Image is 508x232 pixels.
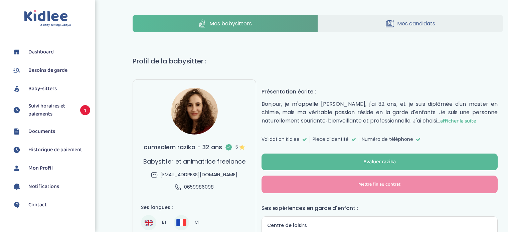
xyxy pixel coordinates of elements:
[362,136,413,143] span: Numéro de téléphone
[12,163,22,173] img: profil.svg
[12,182,90,192] a: Notifications
[80,105,90,115] span: 1
[12,200,90,210] a: Contact
[12,127,22,137] img: documents.svg
[12,47,22,57] img: dashboard.svg
[12,65,90,75] a: Besoins de garde
[267,222,492,229] h5: Centre de loisirs
[12,102,90,118] a: Suivi horaires et paiements 1
[262,136,300,143] span: Validation Kidlee
[12,84,90,94] a: Baby-sitters
[28,164,53,172] span: Mon Profil
[28,128,55,136] span: Documents
[12,105,22,115] img: suivihoraire.svg
[145,219,153,227] img: Anglais
[440,117,476,125] span: afficher la suite
[28,183,59,191] span: Notifications
[12,182,22,192] img: notification.svg
[262,100,498,125] p: Bonjour, je m'appelle [PERSON_NAME], j'ai 32 ans, et je suis diplômée d'un master en chimie, mais...
[143,157,245,166] p: Babysitter et animatrice freelance
[358,181,400,188] span: Mettre fin au contrat
[12,163,90,173] a: Mon Profil
[363,158,396,166] div: Evaluer razika
[141,204,248,211] h4: Ses langues :
[235,144,245,151] span: 5
[262,176,498,193] button: Mettre fin au contrat
[144,143,245,152] h3: oumsalem razika - 32 ans
[12,145,22,155] img: suivihoraire.svg
[133,15,318,32] a: Mes babysitters
[28,48,54,56] span: Dashboard
[313,136,349,143] span: Piece d'identité
[397,19,435,28] span: Mes candidats
[28,146,82,154] span: Historique de paiement
[171,88,218,135] img: avatar
[28,85,57,93] span: Baby-sitters
[12,65,22,75] img: besoin.svg
[262,204,498,212] h4: Ses expériences en garde d'enfant :
[209,19,252,28] span: Mes babysitters
[24,10,71,27] img: logo.svg
[28,201,47,209] span: Contact
[318,15,503,32] a: Mes candidats
[12,200,22,210] img: contact.svg
[160,171,237,178] span: [EMAIL_ADDRESS][DOMAIN_NAME]
[133,56,503,66] h1: Profil de la babysitter :
[160,219,168,227] span: B1
[12,84,22,94] img: babysitters.svg
[12,145,90,155] a: Historique de paiement
[192,219,202,227] span: C1
[28,102,73,118] span: Suivi horaires et paiements
[262,154,498,170] button: Evaluer razika
[176,219,186,226] img: Français
[12,127,90,137] a: Documents
[184,184,214,191] span: 0659986098
[262,87,498,96] h4: Présentation écrite :
[12,47,90,57] a: Dashboard
[28,66,67,74] span: Besoins de garde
